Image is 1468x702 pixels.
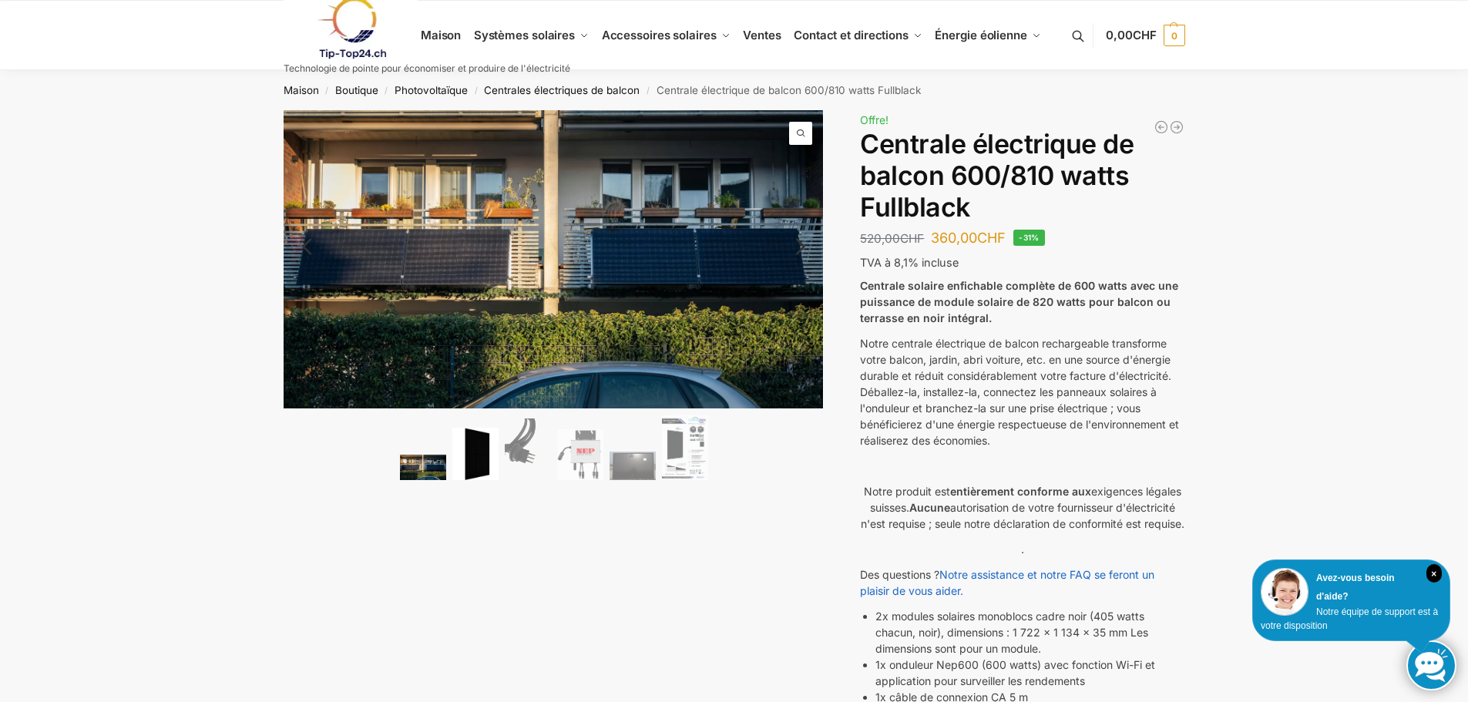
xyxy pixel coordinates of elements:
[875,658,1155,687] font: 1x onduleur Nep600 (600 watts) avec fonction Wi-Fi et application pour surveiller les rendements
[794,28,909,42] font: Contact et directions
[1154,119,1169,135] a: Centrale électrique de balcon 445/600 watts Bificial
[475,86,478,96] font: /
[662,415,708,481] img: Centrale électrique de balcon 600/810 watts Fullblack – Image 6
[1021,542,1024,556] font: .
[647,86,650,96] font: /
[1261,606,1438,631] font: Notre équipe de support est à votre disposition
[743,28,781,42] font: Ventes
[557,429,603,481] img: NEP 800 modulable à 600 watts
[385,86,388,96] font: /
[950,485,1091,498] font: entièrement conforme aux
[395,84,468,96] a: Photovoltaïque
[1316,573,1395,602] font: Avez-vous besoin d'aide?
[788,1,929,70] a: Contact et directions
[657,84,921,96] font: Centrale électrique de balcon 600/810 watts Fullblack
[256,70,1212,110] nav: Fil d'Ariane
[1431,569,1436,579] font: ×
[610,452,656,481] img: Centrale électrique de balcon 600/810 watts Fullblack – Image 5
[1261,568,1308,616] img: Service client
[929,1,1047,70] a: Énergie éolienne
[875,610,1148,655] font: 2x modules solaires monoblocs cadre noir (405 watts chacun, noir), dimensions : 1 722 x 1 134 x 3...
[595,1,737,70] a: Accessoires solaires
[737,1,788,70] a: Ventes
[284,84,319,96] a: Maison
[602,28,717,42] font: Accessoires solaires
[1019,233,1040,242] font: -31%
[900,231,924,246] font: CHF
[284,62,570,74] font: Technologie de pointe pour économiser et produire de l'électricité
[870,485,1181,514] font: exigences légales suisses.
[325,86,328,96] font: /
[861,501,1184,530] font: autorisation de votre fournisseur d'électricité n'est requise ; seule notre déclaration de confor...
[400,455,446,480] img: 2 centrales électriques de balcon
[505,418,551,480] img: Câble de connexion - 3 mètres_Prise suisse
[1106,28,1133,42] font: 0,00
[1133,28,1157,42] font: CHF
[860,256,959,269] font: TVA à 8,1% incluse
[484,84,640,96] a: Centrales électriques de balcon
[860,568,1154,597] a: Notre assistance et notre FAQ se feront un plaisir de vous aider.
[931,230,977,246] font: 360,00
[860,337,1179,447] font: Notre centrale électrique de balcon rechargeable transforme votre balcon, jardin, abri voiture, e...
[864,485,950,498] font: Notre produit est
[1171,30,1177,42] font: 0
[935,28,1026,42] font: Énergie éolienne
[860,568,939,581] font: Des questions ?
[1106,12,1184,59] a: 0,00CHF 0
[860,113,889,126] font: Offre!
[452,428,499,481] img: TommaTech avant
[1426,564,1442,583] i: Fermer
[860,279,1178,324] font: Centrale solaire enfichable complète de 600 watts avec une puissance de module solaire de 820 wat...
[977,230,1006,246] font: CHF
[1169,119,1184,135] a: Centrale solaire 890/600 watts + stockage sur batterie 2,7 kW, sans permis
[860,231,900,246] font: 520,00
[860,128,1134,223] font: Centrale électrique de balcon 600/810 watts Fullblack
[909,501,950,514] font: Aucune
[335,84,378,96] a: Boutique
